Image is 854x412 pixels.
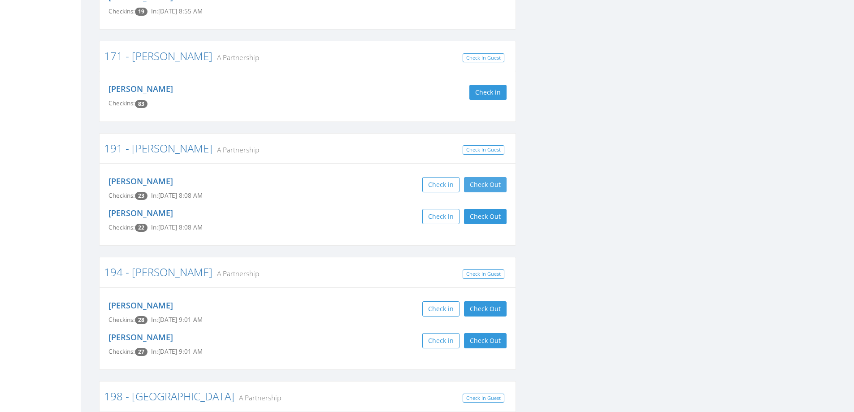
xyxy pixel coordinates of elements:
span: In: [DATE] 9:01 AM [151,316,203,324]
button: Check Out [464,301,507,317]
a: 198 - [GEOGRAPHIC_DATA] [104,389,234,403]
a: 171 - [PERSON_NAME] [104,48,212,63]
button: Check in [422,177,460,192]
button: Check in [422,209,460,224]
span: Checkins: [108,7,135,15]
span: Checkin count [135,192,147,200]
button: Check in [422,333,460,348]
a: Check In Guest [463,145,504,155]
a: 194 - [PERSON_NAME] [104,265,212,279]
span: Checkins: [108,316,135,324]
button: Check in [469,85,507,100]
span: Checkin count [135,100,147,108]
span: Checkin count [135,8,147,16]
span: Checkins: [108,99,135,107]
a: Check In Guest [463,269,504,279]
span: In: [DATE] 8:55 AM [151,7,203,15]
small: A Partnership [212,145,259,155]
span: In: [DATE] 8:08 AM [151,191,203,199]
a: [PERSON_NAME] [108,176,173,186]
button: Check Out [464,333,507,348]
a: Check In Guest [463,394,504,403]
span: Checkin count [135,224,147,232]
a: Check In Guest [463,53,504,63]
span: Checkins: [108,223,135,231]
button: Check in [422,301,460,317]
span: In: [DATE] 9:01 AM [151,347,203,356]
a: [PERSON_NAME] [108,332,173,343]
span: In: [DATE] 8:08 AM [151,223,203,231]
a: [PERSON_NAME] [108,208,173,218]
small: A Partnership [234,393,281,403]
span: Checkin count [135,348,147,356]
a: [PERSON_NAME] [108,83,173,94]
button: Check Out [464,177,507,192]
a: [PERSON_NAME] [108,300,173,311]
small: A Partnership [212,269,259,278]
small: A Partnership [212,52,259,62]
span: Checkins: [108,191,135,199]
a: 191 - [PERSON_NAME] [104,141,212,156]
button: Check Out [464,209,507,224]
span: Checkins: [108,347,135,356]
span: Checkin count [135,316,147,324]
